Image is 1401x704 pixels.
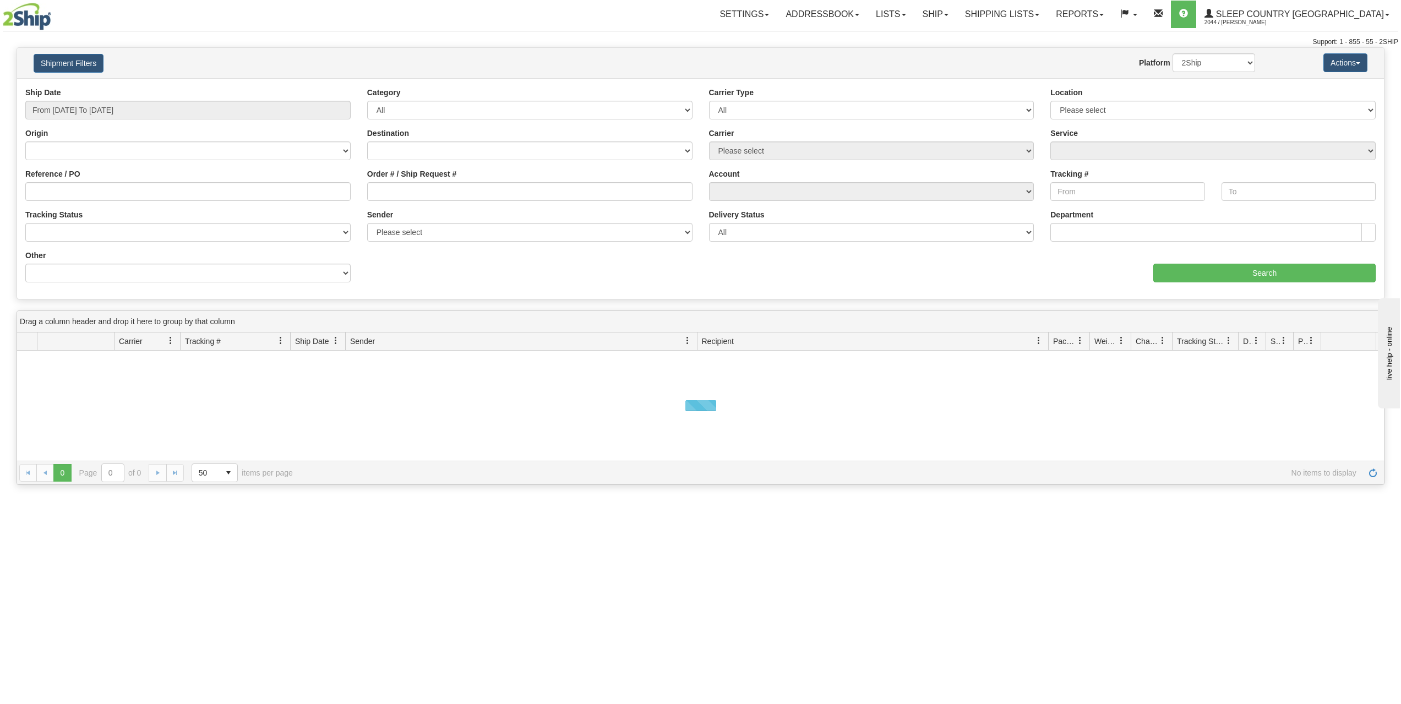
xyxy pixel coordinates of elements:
label: Location [1050,87,1082,98]
a: Shipping lists [957,1,1048,28]
a: Reports [1048,1,1112,28]
label: Reference / PO [25,168,80,179]
iframe: chat widget [1376,296,1400,408]
label: Department [1050,209,1093,220]
div: grid grouping header [17,311,1384,332]
span: Tracking # [185,336,221,347]
a: Lists [868,1,914,28]
span: Page of 0 [79,463,141,482]
span: Recipient [702,336,734,347]
label: Tracking # [1050,168,1088,179]
button: Shipment Filters [34,54,103,73]
input: Search [1153,264,1376,282]
a: Settings [711,1,777,28]
label: Service [1050,128,1078,139]
input: To [1222,182,1376,201]
span: Page 0 [53,464,71,482]
a: Delivery Status filter column settings [1247,331,1266,350]
a: Shipment Issues filter column settings [1274,331,1293,350]
a: Carrier filter column settings [161,331,180,350]
a: Weight filter column settings [1112,331,1131,350]
span: Delivery Status [1243,336,1252,347]
button: Actions [1323,53,1367,72]
span: Sender [350,336,375,347]
span: items per page [192,463,293,482]
span: Tracking Status [1177,336,1225,347]
label: Delivery Status [709,209,765,220]
a: Refresh [1364,464,1382,482]
label: Destination [367,128,409,139]
span: 2044 / [PERSON_NAME] [1204,17,1287,28]
label: Platform [1139,57,1170,68]
span: select [220,464,237,482]
label: Carrier [709,128,734,139]
span: Pickup Status [1298,336,1307,347]
label: Sender [367,209,393,220]
span: No items to display [308,468,1356,477]
a: Tracking Status filter column settings [1219,331,1238,350]
a: Recipient filter column settings [1029,331,1048,350]
span: Carrier [119,336,143,347]
a: Pickup Status filter column settings [1302,331,1321,350]
span: Weight [1094,336,1117,347]
a: Sleep Country [GEOGRAPHIC_DATA] 2044 / [PERSON_NAME] [1196,1,1398,28]
span: 50 [199,467,213,478]
a: Addressbook [777,1,868,28]
label: Ship Date [25,87,61,98]
div: live help - online [8,9,102,18]
a: Tracking # filter column settings [271,331,290,350]
label: Carrier Type [709,87,754,98]
div: Support: 1 - 855 - 55 - 2SHIP [3,37,1398,47]
label: Account [709,168,740,179]
span: Ship Date [295,336,329,347]
a: Ship Date filter column settings [326,331,345,350]
a: Packages filter column settings [1071,331,1089,350]
label: Category [367,87,401,98]
a: Charge filter column settings [1153,331,1172,350]
label: Other [25,250,46,261]
a: Sender filter column settings [678,331,697,350]
span: Packages [1053,336,1076,347]
span: Page sizes drop down [192,463,238,482]
img: logo2044.jpg [3,3,51,30]
input: From [1050,182,1204,201]
span: Sleep Country [GEOGRAPHIC_DATA] [1213,9,1384,19]
span: Shipment Issues [1271,336,1280,347]
span: Charge [1136,336,1159,347]
label: Order # / Ship Request # [367,168,457,179]
label: Origin [25,128,48,139]
a: Ship [914,1,957,28]
label: Tracking Status [25,209,83,220]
